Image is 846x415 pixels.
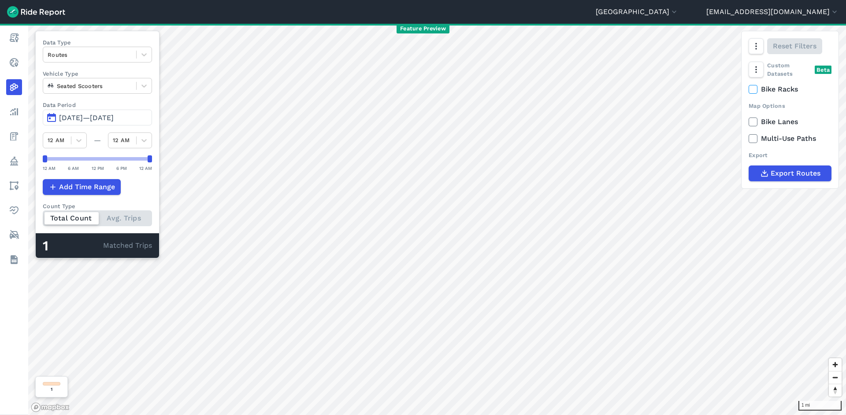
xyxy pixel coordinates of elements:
[28,24,846,415] canvas: Map
[43,202,152,210] div: Count Type
[6,153,22,169] a: Policy
[6,104,22,120] a: Analyze
[706,7,839,17] button: [EMAIL_ADDRESS][DOMAIN_NAME]
[43,240,103,252] div: 1
[773,41,816,51] span: Reset Filters
[59,114,114,122] span: [DATE]—[DATE]
[749,102,831,110] div: Map Options
[798,401,842,411] div: 1 mi
[92,164,104,172] div: 12 PM
[6,30,22,46] a: Report
[139,164,152,172] div: 12 AM
[6,227,22,243] a: ModeShift
[43,70,152,78] label: Vehicle Type
[749,117,831,127] label: Bike Lanes
[68,164,79,172] div: 6 AM
[59,182,115,192] span: Add Time Range
[43,164,56,172] div: 12 AM
[771,168,820,179] span: Export Routes
[767,38,822,54] button: Reset Filters
[829,384,842,397] button: Reset bearing to north
[397,24,449,33] span: Feature Preview
[596,7,679,17] button: [GEOGRAPHIC_DATA]
[815,66,831,74] div: Beta
[31,402,70,412] a: Mapbox logo
[6,129,22,144] a: Fees
[6,55,22,70] a: Realtime
[749,151,831,159] div: Export
[43,110,152,125] button: [DATE]—[DATE]
[829,371,842,384] button: Zoom out
[7,6,65,18] img: Ride Report
[749,84,831,95] label: Bike Racks
[6,202,22,218] a: Health
[43,179,121,195] button: Add Time Range
[87,135,108,146] div: —
[43,101,152,109] label: Data Period
[749,133,831,144] label: Multi-Use Paths
[6,178,22,194] a: Areas
[43,38,152,47] label: Data Type
[116,164,127,172] div: 6 PM
[6,79,22,95] a: Heatmaps
[6,252,22,268] a: Datasets
[749,165,831,181] button: Export Routes
[749,61,831,78] div: Custom Datasets
[36,233,159,258] div: Matched Trips
[829,358,842,371] button: Zoom in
